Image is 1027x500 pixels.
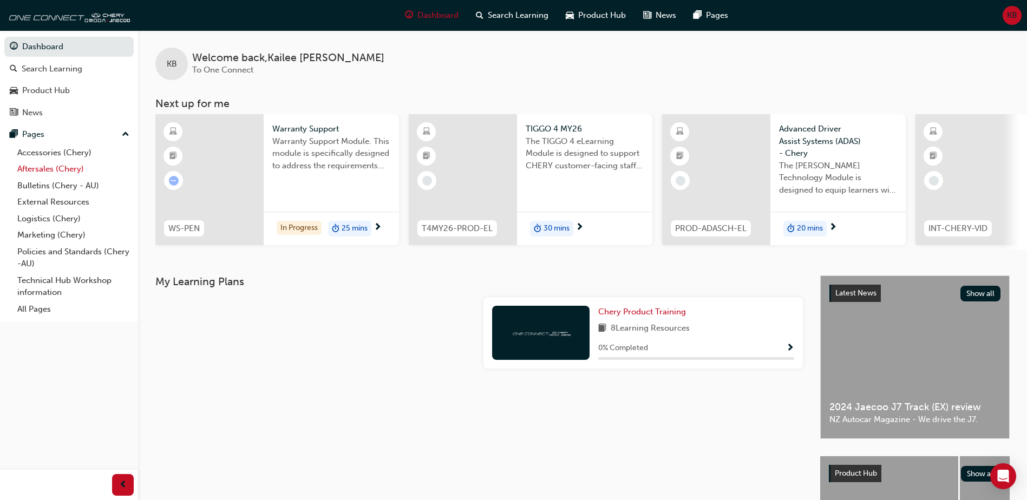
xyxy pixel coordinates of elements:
[10,86,18,96] span: car-icon
[4,35,134,124] button: DashboardSearch LearningProduct HubNews
[119,478,127,492] span: prev-icon
[342,222,368,235] span: 25 mins
[169,149,177,163] span: booktick-icon
[930,149,937,163] span: booktick-icon
[786,341,794,355] button: Show Progress
[676,176,685,186] span: learningRecordVerb_NONE-icon
[422,222,493,235] span: T4MY26-PROD-EL
[706,9,728,22] span: Pages
[786,344,794,353] span: Show Progress
[779,160,897,196] span: The [PERSON_NAME] Technology Module is designed to equip learners with essential knowledge about ...
[611,322,690,335] span: 8 Learning Resources
[138,97,1027,110] h3: Next up for me
[417,9,459,22] span: Dashboard
[534,222,541,236] span: duration-icon
[10,130,18,140] span: pages-icon
[829,465,1001,482] a: Product HubShow all
[526,123,644,135] span: TIGGO 4 MY26
[13,244,134,272] a: Policies and Standards (Chery -AU)
[374,223,382,233] span: next-icon
[13,272,134,301] a: Technical Hub Workshop information
[694,9,702,22] span: pages-icon
[13,210,134,227] a: Logistics (Chery)
[835,469,877,478] span: Product Hub
[829,223,837,233] span: next-icon
[797,222,823,235] span: 20 mins
[928,222,987,235] span: INT-CHERY-VID
[598,306,690,318] a: Chery Product Training
[526,135,644,172] span: The TIGGO 4 eLearning Module is designed to support CHERY customer-facing staff with the product ...
[423,125,430,139] span: learningResourceType_ELEARNING-icon
[676,125,684,139] span: learningResourceType_ELEARNING-icon
[4,59,134,79] a: Search Learning
[409,114,652,245] a: T4MY26-PROD-ELTIGGO 4 MY26The TIGGO 4 eLearning Module is designed to support CHERY customer-faci...
[155,275,803,288] h3: My Learning Plans
[22,128,44,141] div: Pages
[22,84,70,97] div: Product Hub
[929,176,939,186] span: learningRecordVerb_NONE-icon
[22,63,82,75] div: Search Learning
[13,144,134,161] a: Accessories (Chery)
[422,176,432,186] span: learningRecordVerb_NONE-icon
[169,125,177,139] span: learningResourceType_ELEARNING-icon
[829,285,1000,302] a: Latest NewsShow all
[829,401,1000,413] span: 2024 Jaecoo J7 Track (EX) review
[277,221,322,235] div: In Progress
[787,222,795,236] span: duration-icon
[5,4,130,26] img: oneconnect
[332,222,339,236] span: duration-icon
[4,124,134,144] button: Pages
[634,4,685,27] a: news-iconNews
[575,223,584,233] span: next-icon
[4,103,134,123] a: News
[272,123,390,135] span: Warranty Support
[676,149,684,163] span: booktick-icon
[4,81,134,101] a: Product Hub
[168,222,200,235] span: WS-PEN
[13,301,134,318] a: All Pages
[598,342,648,354] span: 0 % Completed
[675,222,747,235] span: PROD-ADASCH-EL
[169,176,179,186] span: learningRecordVerb_ATTEMPT-icon
[961,466,1002,482] button: Show all
[829,413,1000,426] span: NZ Autocar Magazine - We drive the J7.
[192,65,253,75] span: To One Connect
[396,4,467,27] a: guage-iconDashboard
[511,327,571,338] img: oneconnect
[685,4,737,27] a: pages-iconPages
[467,4,557,27] a: search-iconSearch Learning
[930,125,937,139] span: learningResourceType_ELEARNING-icon
[192,52,384,64] span: Welcome back , Kailee [PERSON_NAME]
[122,128,129,142] span: up-icon
[476,9,483,22] span: search-icon
[1007,9,1017,22] span: KB
[272,135,390,172] span: Warranty Support Module. This module is specifically designed to address the requirements and pro...
[820,275,1010,439] a: Latest NewsShow all2024 Jaecoo J7 Track (EX) reviewNZ Autocar Magazine - We drive the J7.
[4,37,134,57] a: Dashboard
[13,177,134,194] a: Bulletins (Chery - AU)
[423,149,430,163] span: booktick-icon
[578,9,626,22] span: Product Hub
[13,161,134,177] a: Aftersales (Chery)
[835,288,876,298] span: Latest News
[566,9,574,22] span: car-icon
[662,114,906,245] a: PROD-ADASCH-ELAdvanced Driver Assist Systems (ADAS) - CheryThe [PERSON_NAME] Technology Module is...
[405,9,413,22] span: guage-icon
[1003,6,1022,25] button: KB
[488,9,548,22] span: Search Learning
[13,194,134,210] a: External Resources
[10,42,18,52] span: guage-icon
[960,286,1001,301] button: Show all
[22,107,43,119] div: News
[779,123,897,160] span: Advanced Driver Assist Systems (ADAS) - Chery
[10,108,18,118] span: news-icon
[544,222,570,235] span: 30 mins
[598,307,686,317] span: Chery Product Training
[167,58,177,70] span: KB
[155,114,399,245] a: WS-PENWarranty SupportWarranty Support Module. This module is specifically designed to address th...
[656,9,676,22] span: News
[10,64,17,74] span: search-icon
[13,227,134,244] a: Marketing (Chery)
